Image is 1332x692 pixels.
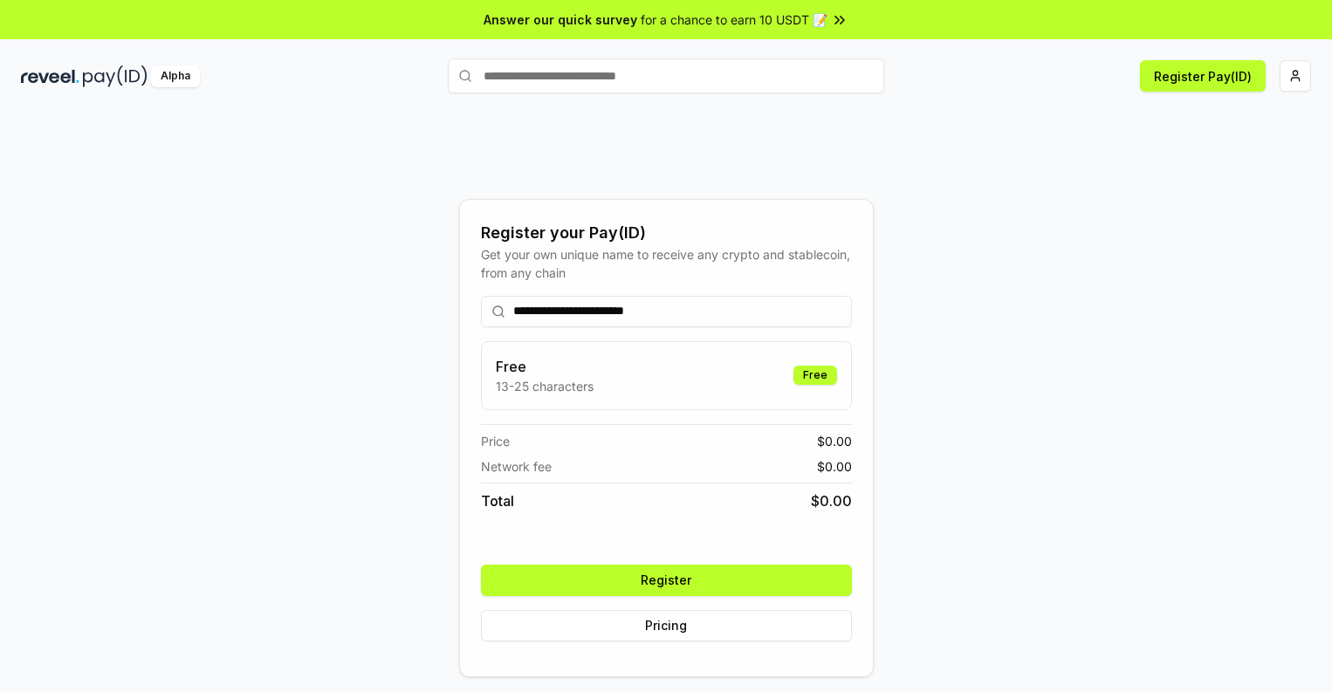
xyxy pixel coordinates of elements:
[151,65,200,87] div: Alpha
[484,10,637,29] span: Answer our quick survey
[817,432,852,450] span: $ 0.00
[817,457,852,476] span: $ 0.00
[21,65,79,87] img: reveel_dark
[496,356,594,377] h3: Free
[641,10,827,29] span: for a chance to earn 10 USDT 📝
[481,432,510,450] span: Price
[793,366,837,385] div: Free
[481,490,514,511] span: Total
[1140,60,1266,92] button: Register Pay(ID)
[481,457,552,476] span: Network fee
[481,245,852,282] div: Get your own unique name to receive any crypto and stablecoin, from any chain
[811,490,852,511] span: $ 0.00
[496,377,594,395] p: 13-25 characters
[83,65,148,87] img: pay_id
[481,221,852,245] div: Register your Pay(ID)
[481,565,852,596] button: Register
[481,610,852,641] button: Pricing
